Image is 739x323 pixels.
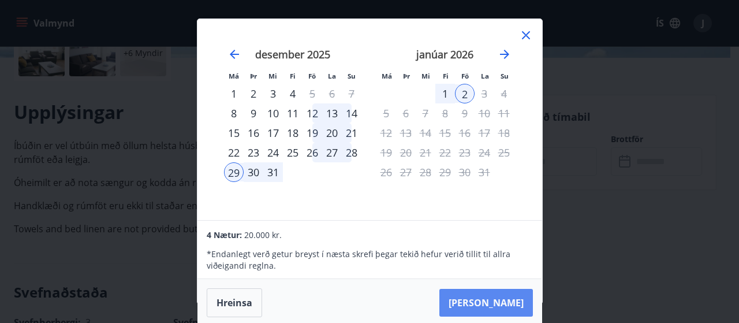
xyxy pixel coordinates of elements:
div: Aðeins útritun í boði [455,84,475,103]
td: Not available. föstudagur, 30. janúar 2026 [455,162,475,182]
td: Choose mánudagur, 22. desember 2025 as your check-in date. It’s available. [224,143,244,162]
small: Su [501,72,509,80]
td: Not available. laugardagur, 31. janúar 2026 [475,162,494,182]
td: Selected. fimmtudagur, 1. janúar 2026 [435,84,455,103]
td: Choose mánudagur, 15. desember 2025 as your check-in date. It’s available. [224,123,244,143]
td: Choose mánudagur, 8. desember 2025 as your check-in date. It’s available. [224,103,244,123]
td: Not available. þriðjudagur, 13. janúar 2026 [396,123,416,143]
td: Choose laugardagur, 13. desember 2025 as your check-in date. It’s available. [322,103,342,123]
div: 16 [244,123,263,143]
td: Choose laugardagur, 27. desember 2025 as your check-in date. It’s available. [322,143,342,162]
td: Choose sunnudagur, 28. desember 2025 as your check-in date. It’s available. [342,143,361,162]
small: Má [229,72,239,80]
td: Choose þriðjudagur, 2. desember 2025 as your check-in date. It’s available. [244,84,263,103]
button: [PERSON_NAME] [439,289,533,317]
div: 28 [342,143,361,162]
div: 10 [263,103,283,123]
td: Not available. laugardagur, 3. janúar 2026 [475,84,494,103]
td: Not available. þriðjudagur, 6. janúar 2026 [396,103,416,123]
div: 17 [263,123,283,143]
div: 20 [322,123,342,143]
div: Calendar [211,33,528,207]
small: Mi [421,72,430,80]
td: Not available. sunnudagur, 11. janúar 2026 [494,103,514,123]
small: Mi [268,72,277,80]
small: La [481,72,489,80]
div: 9 [244,103,263,123]
td: Not available. miðvikudagur, 14. janúar 2026 [416,123,435,143]
td: Not available. laugardagur, 10. janúar 2026 [475,103,494,123]
td: Choose þriðjudagur, 9. desember 2025 as your check-in date. It’s available. [244,103,263,123]
td: Not available. sunnudagur, 4. janúar 2026 [494,84,514,103]
td: Not available. miðvikudagur, 7. janúar 2026 [416,103,435,123]
td: Choose föstudagur, 12. desember 2025 as your check-in date. It’s available. [303,103,322,123]
small: Fi [443,72,449,80]
td: Not available. mánudagur, 12. janúar 2026 [376,123,396,143]
div: 30 [244,162,263,182]
small: Su [348,72,356,80]
td: Not available. fimmtudagur, 15. janúar 2026 [435,123,455,143]
div: 12 [303,103,322,123]
td: Choose föstudagur, 19. desember 2025 as your check-in date. It’s available. [303,123,322,143]
strong: desember 2025 [255,47,330,61]
div: 24 [263,143,283,162]
td: Choose föstudagur, 26. desember 2025 as your check-in date. It’s available. [303,143,322,162]
div: 14 [342,103,361,123]
div: 3 [263,84,283,103]
td: Not available. fimmtudagur, 29. janúar 2026 [435,162,455,182]
div: 1 [224,84,244,103]
div: 31 [263,162,283,182]
div: 23 [244,143,263,162]
td: Not available. laugardagur, 24. janúar 2026 [475,143,494,162]
small: Þr [403,72,410,80]
td: Choose þriðjudagur, 23. desember 2025 as your check-in date. It’s available. [244,143,263,162]
small: Fö [308,72,316,80]
td: Not available. miðvikudagur, 28. janúar 2026 [416,162,435,182]
small: Fö [461,72,469,80]
td: Selected as start date. mánudagur, 29. desember 2025 [224,162,244,182]
div: 4 [283,84,303,103]
span: 4 Nætur: [207,229,242,240]
td: Not available. föstudagur, 23. janúar 2026 [455,143,475,162]
div: Aðeins útritun í boði [303,84,322,103]
div: 22 [224,143,244,162]
td: Choose fimmtudagur, 18. desember 2025 as your check-in date. It’s available. [283,123,303,143]
div: 15 [224,123,244,143]
div: 29 [224,162,244,182]
td: Selected as end date. föstudagur, 2. janúar 2026 [455,84,475,103]
td: Choose miðvikudagur, 3. desember 2025 as your check-in date. It’s available. [263,84,283,103]
td: Not available. sunnudagur, 7. desember 2025 [342,84,361,103]
div: Aðeins innritun í boði [224,103,244,123]
small: Þr [250,72,257,80]
td: Choose laugardagur, 20. desember 2025 as your check-in date. It’s available. [322,123,342,143]
td: Choose fimmtudagur, 11. desember 2025 as your check-in date. It’s available. [283,103,303,123]
td: Not available. miðvikudagur, 21. janúar 2026 [416,143,435,162]
div: 2 [244,84,263,103]
td: Selected. miðvikudagur, 31. desember 2025 [263,162,283,182]
td: Choose sunnudagur, 21. desember 2025 as your check-in date. It’s available. [342,123,361,143]
td: Not available. föstudagur, 9. janúar 2026 [455,103,475,123]
button: Hreinsa [207,288,262,317]
td: Choose miðvikudagur, 17. desember 2025 as your check-in date. It’s available. [263,123,283,143]
div: 21 [342,123,361,143]
td: Choose fimmtudagur, 25. desember 2025 as your check-in date. It’s available. [283,143,303,162]
div: 13 [322,103,342,123]
td: Not available. þriðjudagur, 20. janúar 2026 [396,143,416,162]
td: Not available. fimmtudagur, 8. janúar 2026 [435,103,455,123]
td: Not available. laugardagur, 17. janúar 2026 [475,123,494,143]
small: La [328,72,336,80]
td: Choose mánudagur, 1. desember 2025 as your check-in date. It’s available. [224,84,244,103]
td: Not available. föstudagur, 16. janúar 2026 [455,123,475,143]
td: Choose miðvikudagur, 24. desember 2025 as your check-in date. It’s available. [263,143,283,162]
td: Not available. sunnudagur, 25. janúar 2026 [494,143,514,162]
td: Not available. sunnudagur, 18. janúar 2026 [494,123,514,143]
div: 18 [283,123,303,143]
td: Not available. mánudagur, 5. janúar 2026 [376,103,396,123]
span: 20.000 kr. [244,229,282,240]
td: Choose sunnudagur, 14. desember 2025 as your check-in date. It’s available. [342,103,361,123]
div: Move backward to switch to the previous month. [227,47,241,61]
div: 1 [435,84,455,103]
td: Choose þriðjudagur, 16. desember 2025 as your check-in date. It’s available. [244,123,263,143]
small: Fi [290,72,296,80]
div: 25 [283,143,303,162]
